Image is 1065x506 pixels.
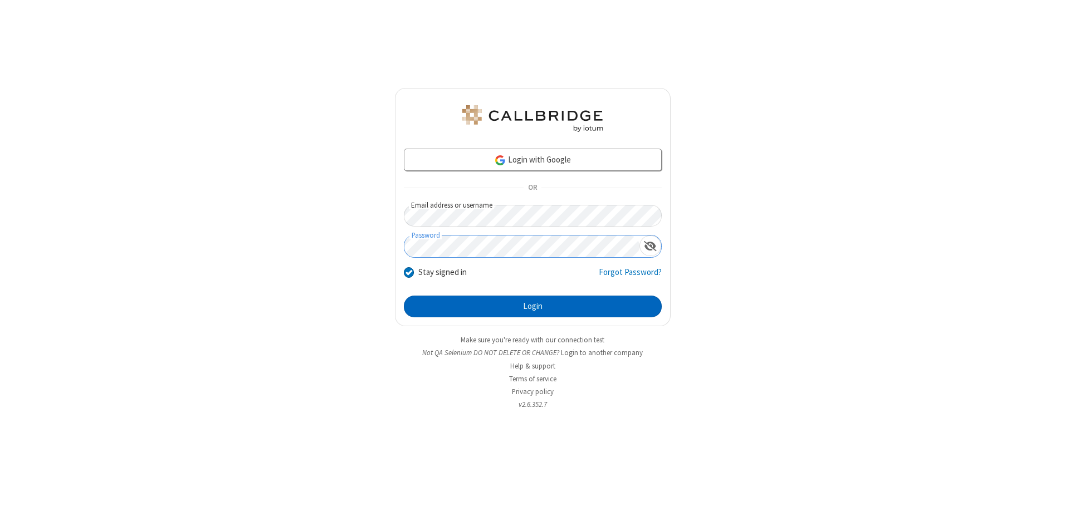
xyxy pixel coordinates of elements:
a: Forgot Password? [599,266,662,287]
a: Login with Google [404,149,662,171]
input: Password [404,235,639,257]
img: google-icon.png [494,154,506,166]
div: Show password [639,235,661,256]
li: v2.6.352.7 [395,399,671,410]
input: Email address or username [404,205,662,227]
a: Help & support [510,361,555,371]
button: Login [404,296,662,318]
a: Privacy policy [512,387,554,396]
a: Make sure you're ready with our connection test [461,335,604,345]
img: QA Selenium DO NOT DELETE OR CHANGE [460,105,605,132]
label: Stay signed in [418,266,467,279]
button: Login to another company [561,347,643,358]
span: OR [524,180,541,196]
a: Terms of service [509,374,556,384]
li: Not QA Selenium DO NOT DELETE OR CHANGE? [395,347,671,358]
